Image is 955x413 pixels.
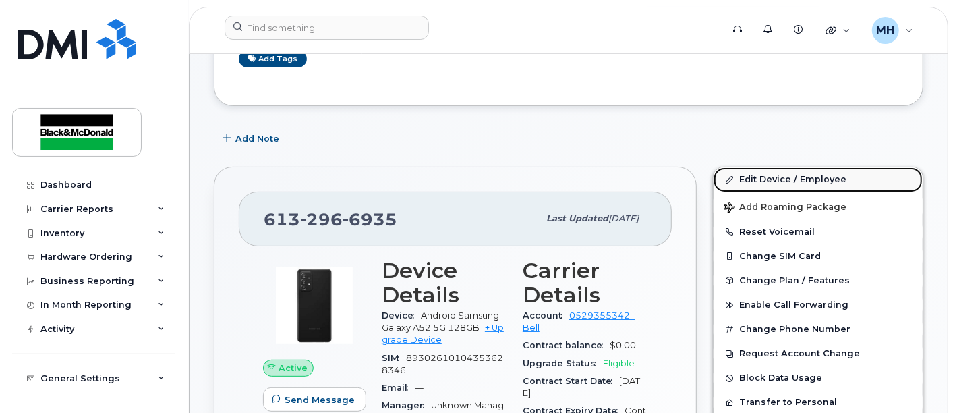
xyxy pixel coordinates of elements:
button: Change Plan / Features [714,269,923,293]
span: Android Samsung Galaxy A52 5G 128GB [382,310,499,333]
span: 296 [300,209,343,229]
span: Add Note [235,132,279,145]
div: Maria Hatzopoulos [863,17,923,44]
span: [DATE] [608,213,639,223]
button: Request Account Change [714,341,923,366]
span: 6935 [343,209,397,229]
span: Change Plan / Features [739,275,850,285]
span: Last updated [546,213,608,223]
img: image20231002-3703462-2e78ka.jpeg [274,265,355,346]
a: 0529355342 - Bell [523,310,635,333]
span: Active [279,362,308,375]
span: 89302610104353628346 [382,353,503,375]
button: Change SIM Card [714,244,923,269]
span: Enable Call Forwarding [739,300,848,310]
span: Add Roaming Package [724,202,846,215]
button: Add Roaming Package [714,192,923,220]
span: SIM [382,353,406,363]
a: Edit Device / Employee [714,167,923,192]
span: Device [382,310,421,321]
a: Add tags [239,51,307,67]
span: Manager [382,400,431,410]
span: — [415,383,424,393]
span: MH [876,22,894,38]
span: Upgrade Status [523,358,603,368]
span: Send Message [285,393,355,406]
button: Block Data Usage [714,366,923,390]
span: Email [382,383,415,393]
button: Add Note [214,126,291,150]
span: Contract balance [523,340,610,350]
button: Send Message [263,387,366,412]
button: Reset Voicemail [714,220,923,244]
h3: Carrier Details [523,258,647,307]
span: Contract Start Date [523,376,619,386]
button: Change Phone Number [714,317,923,341]
div: Quicklinks [816,17,860,44]
span: Account [523,310,569,321]
span: Eligible [603,358,635,368]
span: 613 [264,209,397,229]
span: $0.00 [610,340,636,350]
button: Enable Call Forwarding [714,293,923,317]
h3: Device Details [382,258,507,307]
input: Find something... [225,16,429,40]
